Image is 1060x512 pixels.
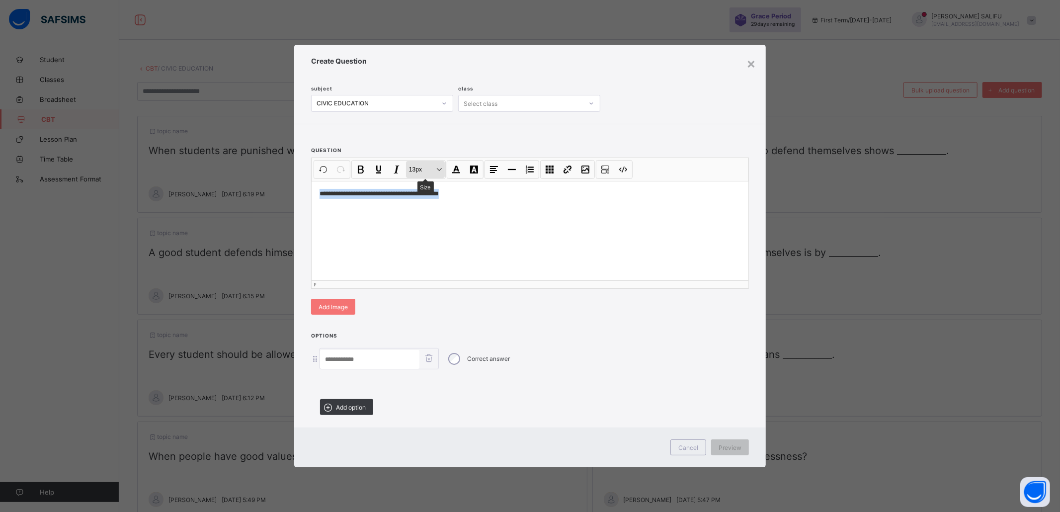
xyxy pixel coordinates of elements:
div: CIVIC EDUCATION [317,100,437,107]
button: Link [559,161,576,178]
div: Correct answer [311,348,749,369]
span: Create Question [311,57,749,65]
button: Image [577,161,594,178]
span: Options [311,333,337,339]
button: Align [486,161,502,178]
button: Show blocks [597,161,614,178]
button: Underline [370,161,387,178]
button: Size [406,161,445,178]
button: Code view [615,161,632,178]
span: Add option [336,404,366,411]
button: Highlight Color [466,161,483,178]
span: question [311,147,341,153]
button: Bold [352,161,369,178]
button: Undo [315,161,331,178]
span: class [458,85,473,91]
span: Preview [719,444,741,451]
label: Correct answer [467,355,510,362]
span: Add Image [319,303,348,311]
div: Select class [464,95,497,112]
button: List [521,161,538,178]
div: P [314,281,746,288]
button: Open asap [1020,477,1050,507]
span: Cancel [678,444,698,451]
button: Font Color [448,161,465,178]
div: × [746,55,756,72]
button: Horizontal line [503,161,520,178]
button: Italic [388,161,405,178]
span: subject [311,85,332,91]
button: Table [541,161,558,178]
button: Redo [332,161,349,178]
